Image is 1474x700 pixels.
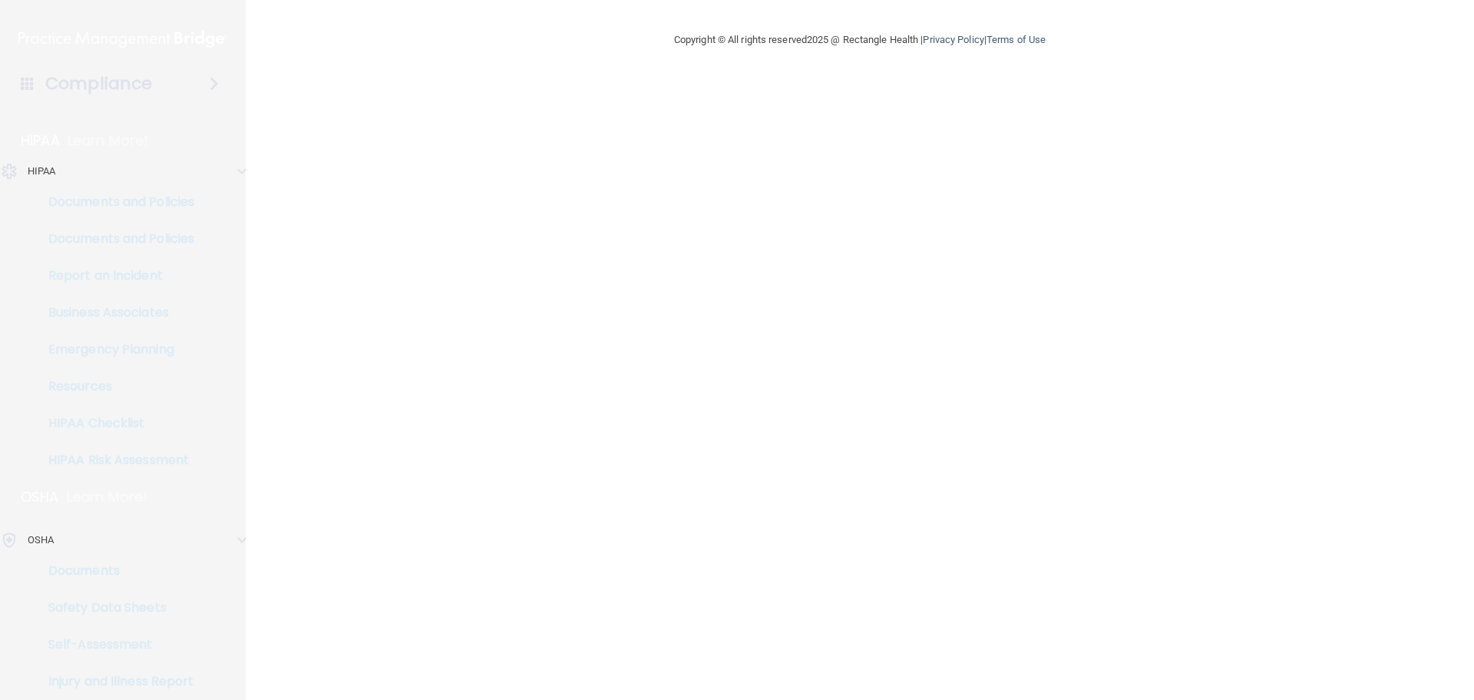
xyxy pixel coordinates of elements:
p: HIPAA Risk Assessment [10,453,220,468]
p: HIPAA [28,162,56,181]
p: Documents [10,563,220,579]
p: Documents and Policies [10,231,220,247]
p: Learn More! [67,488,148,506]
p: Injury and Illness Report [10,674,220,689]
h4: Compliance [45,73,152,95]
p: OSHA [28,531,54,549]
p: Learn More! [68,131,149,150]
p: Documents and Policies [10,194,220,210]
div: Copyright © All rights reserved 2025 @ Rectangle Health | | [580,15,1140,65]
a: Terms of Use [987,34,1046,45]
p: Safety Data Sheets [10,600,220,615]
p: Emergency Planning [10,342,220,357]
p: Resources [10,379,220,394]
p: Self-Assessment [10,637,220,652]
p: HIPAA [21,131,60,150]
p: Business Associates [10,305,220,320]
p: Report an Incident [10,268,220,284]
p: HIPAA Checklist [10,416,220,431]
p: OSHA [21,488,59,506]
a: Privacy Policy [923,34,983,45]
img: PMB logo [18,24,227,55]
